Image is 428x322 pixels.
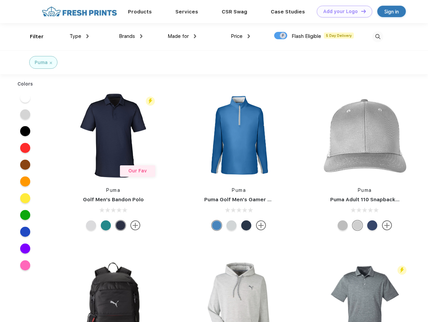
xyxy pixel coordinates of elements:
span: Flash Eligible [292,33,321,39]
img: dropdown.png [140,34,142,38]
img: flash_active_toggle.svg [146,97,155,106]
div: Add your Logo [323,9,358,14]
div: Bright Cobalt [212,220,222,230]
img: func=resize&h=266 [69,91,158,180]
img: dropdown.png [194,34,196,38]
div: High Rise [226,220,237,230]
div: Sign in [384,8,399,15]
div: Colors [12,80,38,88]
img: more.svg [256,220,266,230]
img: DT [361,9,366,13]
div: Green Lagoon [101,220,111,230]
div: Quarry with Brt Whit [338,220,348,230]
span: Brands [119,33,135,39]
img: fo%20logo%202.webp [40,6,119,17]
a: Golf Men's Bandon Polo [83,197,144,203]
img: filter_cancel.svg [50,62,52,64]
img: desktop_search.svg [372,31,383,42]
img: func=resize&h=266 [320,91,410,180]
a: Products [128,9,152,15]
a: Puma Golf Men's Gamer Golf Quarter-Zip [204,197,310,203]
a: Puma [358,187,372,193]
img: func=resize&h=266 [194,91,284,180]
img: more.svg [130,220,140,230]
div: Navy Blazer [241,220,251,230]
img: dropdown.png [86,34,89,38]
div: Navy Blazer [116,220,126,230]
a: Puma [106,187,120,193]
a: Sign in [377,6,406,17]
span: Our Fav [128,168,147,173]
span: Made for [168,33,189,39]
div: High Rise [86,220,96,230]
span: Type [70,33,81,39]
div: Peacoat with Qut Shd [367,220,377,230]
div: Quarry Brt Whit [352,220,362,230]
a: CSR Swag [222,9,247,15]
span: Price [231,33,243,39]
div: Filter [30,33,44,41]
img: flash_active_toggle.svg [397,266,406,275]
a: Services [175,9,198,15]
img: dropdown.png [248,34,250,38]
span: 5 Day Delivery [324,33,354,39]
a: Puma [232,187,246,193]
div: Puma [35,59,48,66]
img: more.svg [382,220,392,230]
